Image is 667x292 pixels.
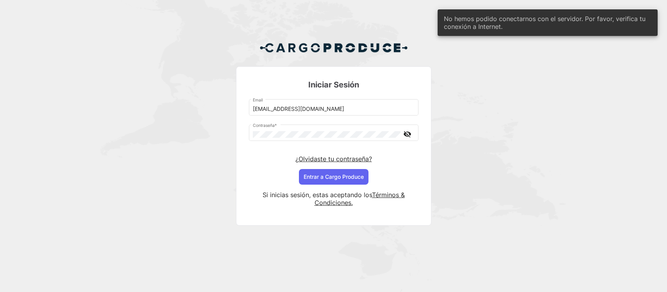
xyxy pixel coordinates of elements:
[315,191,405,207] a: Términos & Condiciones.
[403,129,412,139] mat-icon: visibility_off
[249,79,418,90] h3: Iniciar Sesión
[263,191,372,199] span: Si inicias sesión, estas aceptando los
[253,106,414,112] input: Email
[640,265,659,284] iframe: Intercom live chat
[259,38,408,57] img: Cargo Produce Logo
[444,15,651,30] span: No hemos podido conectarnos con el servidor. Por favor, verifica tu conexión a Internet.
[299,169,368,185] button: Entrar a Cargo Produce
[295,155,372,163] a: ¿Olvidaste tu contraseña?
